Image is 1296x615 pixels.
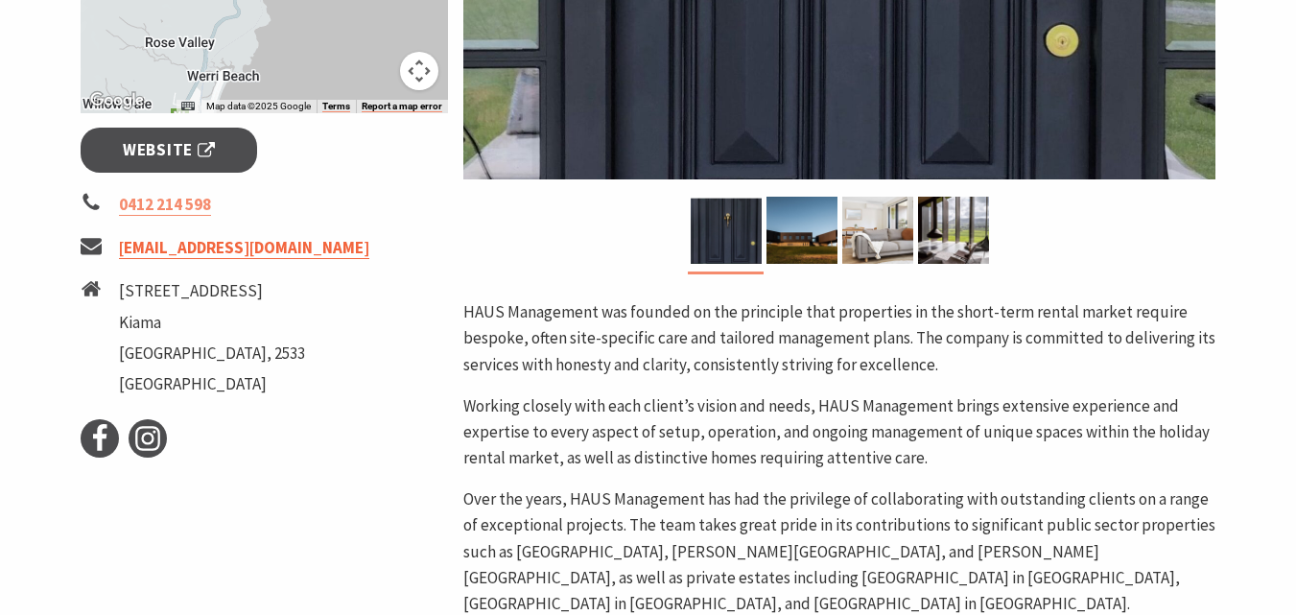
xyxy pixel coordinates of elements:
[81,128,258,173] a: Website
[181,100,195,113] button: Keyboard shortcuts
[119,310,305,336] li: Kiama
[322,101,350,112] a: Terms (opens in new tab)
[119,371,305,397] li: [GEOGRAPHIC_DATA]
[85,88,149,113] img: Google
[362,101,442,112] a: Report a map error
[123,137,215,163] span: Website
[119,194,211,216] a: 0412 214 598
[463,299,1215,378] p: HAUS Management was founded on the principle that properties in the short-term rental market requ...
[85,88,149,113] a: Open this area in Google Maps (opens a new window)
[119,237,369,259] a: [EMAIL_ADDRESS][DOMAIN_NAME]
[400,52,438,90] button: Map camera controls
[119,278,305,304] li: [STREET_ADDRESS]
[119,341,305,367] li: [GEOGRAPHIC_DATA], 2533
[463,393,1215,472] p: Working closely with each client’s vision and needs, HAUS Management brings extensive experience ...
[206,101,311,111] span: Map data ©2025 Google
